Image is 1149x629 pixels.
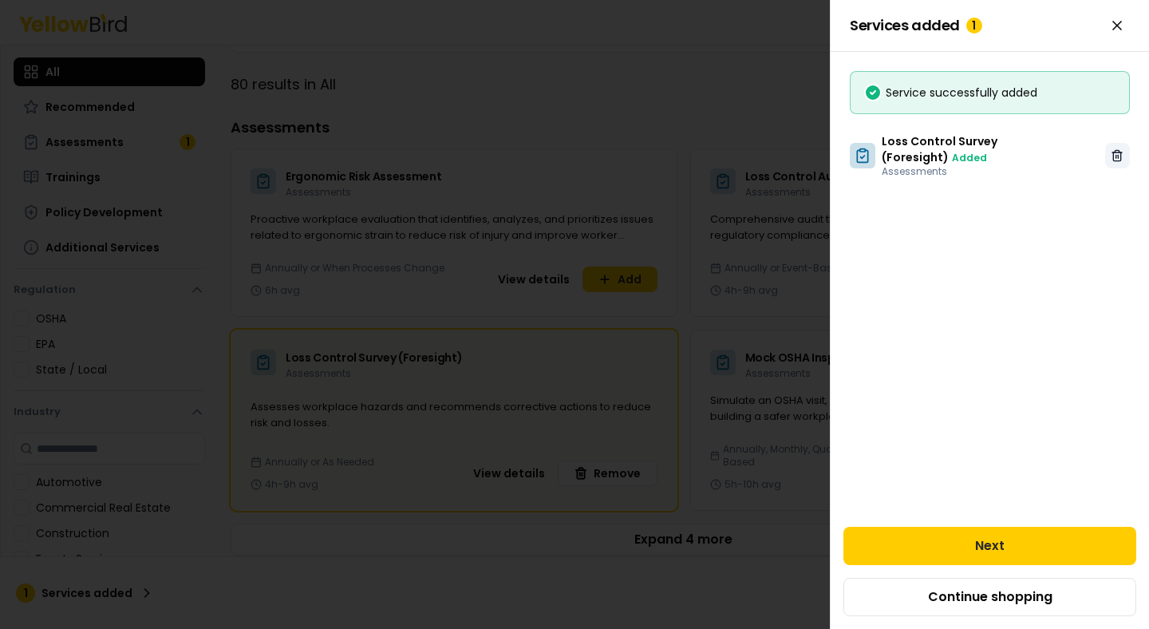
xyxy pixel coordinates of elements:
p: Assessments [882,165,1099,178]
button: Next [843,527,1136,565]
button: Continue shopping [843,578,1136,616]
span: Added [952,151,987,164]
h3: Loss Control Survey (Foresight) [882,133,1099,165]
div: Service successfully added [863,85,1116,101]
button: Close [1104,13,1130,38]
div: 1 [966,18,982,34]
span: Services added [850,18,982,34]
